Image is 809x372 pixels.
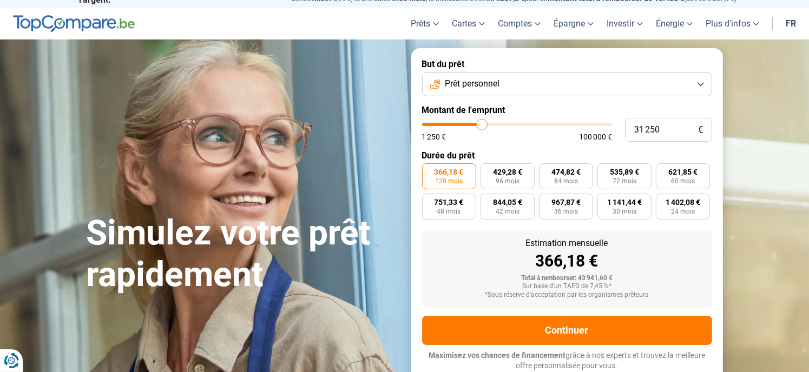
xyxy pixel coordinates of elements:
a: Investir [600,8,649,39]
label: But du prêt [422,59,712,69]
span: 621,85 € [668,168,698,176]
span: 1 402,08 € [666,198,700,206]
div: Sur base d'un TAEG de 7,45 %* [431,283,703,290]
span: 30 mois [613,208,636,215]
span: 100 000 € [579,133,612,141]
span: Prêt personnel [445,78,499,90]
span: 535,89 € [610,168,639,176]
span: 60 mois [671,178,695,184]
span: € [699,125,703,135]
span: 84 mois [554,178,578,184]
span: 967,87 € [551,198,581,206]
a: Plus d'infos [699,8,766,39]
a: Prêts [404,8,445,39]
button: Continuer [422,316,712,345]
div: 366,18 € [431,253,703,269]
span: 474,82 € [551,168,581,176]
span: 120 mois [435,178,463,184]
a: Comptes [491,8,547,39]
label: Montant de l'emprunt [422,105,712,115]
div: *Sous réserve d'acceptation par les organismes prêteurs [431,291,703,299]
span: 24 mois [671,208,695,215]
img: TopCompare [13,15,135,32]
span: 96 mois [496,178,519,184]
span: 72 mois [613,178,636,184]
span: 36 mois [554,208,578,215]
a: Énergie [649,8,699,39]
div: Total à rembourser: 43 941,60 € [431,275,703,282]
div: Estimation mensuelle [431,239,703,248]
label: Durée du prêt [422,150,712,161]
a: Épargne [547,8,600,39]
h1: Simulez votre prêt rapidement [87,212,398,296]
span: 429,28 € [493,168,522,176]
a: Cartes [445,8,491,39]
span: 42 mois [496,208,519,215]
span: Maximisez vos chances de financement [429,351,565,360]
p: grâce à nos experts et trouvez la meilleure offre personnalisée pour vous. [422,350,712,371]
span: 48 mois [437,208,461,215]
span: 1 250 € [422,133,446,141]
span: 844,05 € [493,198,522,206]
span: 366,18 € [435,168,464,176]
span: 1 141,44 € [607,198,642,206]
button: Prêt personnel [422,72,712,96]
a: fr [779,8,803,39]
span: 751,33 € [435,198,464,206]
